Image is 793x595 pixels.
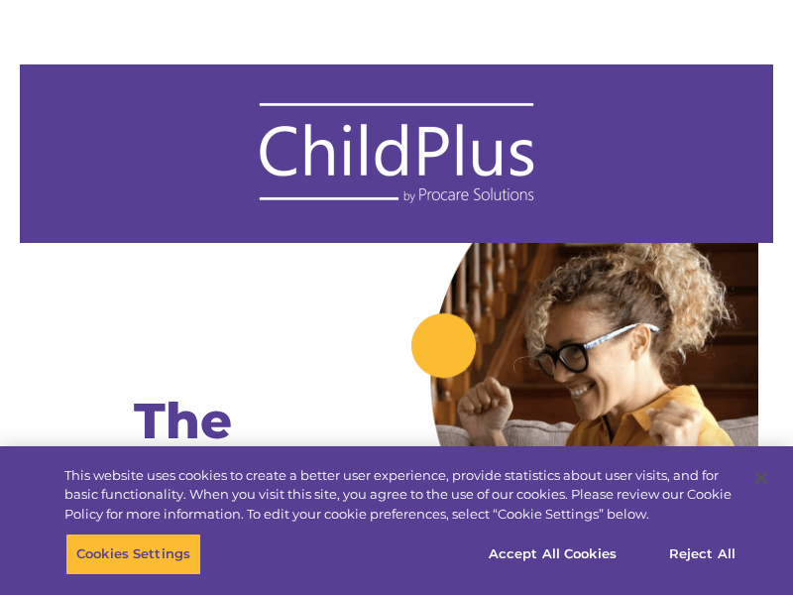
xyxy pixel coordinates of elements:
[640,534,764,575] button: Reject All
[64,466,737,525] div: This website uses cookies to create a better user experience, provide statistics about user visit...
[739,456,783,500] button: Close
[478,534,627,575] button: Accept All Cookies
[65,534,201,575] button: Cookies Settings
[248,99,545,208] img: ChildPlus_Logo-ByPC-White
